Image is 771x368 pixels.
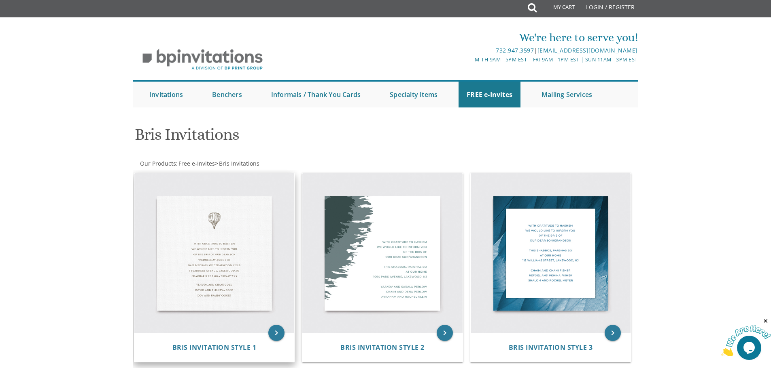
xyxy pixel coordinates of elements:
[496,46,534,54] a: 732.947.3597
[204,82,250,107] a: Benchers
[133,160,386,168] div: :
[471,173,631,333] img: Bris Invitation Style 3
[172,343,257,352] span: Bris Invitation Style 1
[302,55,638,64] div: M-Th 9am - 5pm EST | Fri 9am - 1pm EST | Sun 11am - 3pm EST
[340,344,425,351] a: Bris Invitation Style 2
[721,318,771,356] iframe: chat widget
[172,344,257,351] a: Bris Invitation Style 1
[218,160,259,167] a: Bris Invitations
[509,344,593,351] a: Bris Invitation Style 3
[382,82,446,107] a: Specialty Items
[302,173,463,333] img: Bris Invitation Style 2
[268,325,285,341] a: keyboard_arrow_right
[134,173,295,333] img: Bris Invitation Style 1
[340,343,425,352] span: Bris Invitation Style 2
[178,160,215,167] a: Free e-Invites
[605,325,621,341] a: keyboard_arrow_right
[219,160,259,167] span: Bris Invitations
[263,82,369,107] a: Informals / Thank You Cards
[302,46,638,55] div: |
[302,29,638,46] div: We're here to serve you!
[533,82,600,107] a: Mailing Services
[135,126,465,149] h1: Bris Invitations
[459,82,520,107] a: FREE e-Invites
[141,82,191,107] a: Invitations
[509,343,593,352] span: Bris Invitation Style 3
[139,160,176,167] a: Our Products
[437,325,453,341] a: keyboard_arrow_right
[537,46,638,54] a: [EMAIL_ADDRESS][DOMAIN_NAME]
[215,160,259,167] span: >
[133,43,272,76] img: BP Invitation Loft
